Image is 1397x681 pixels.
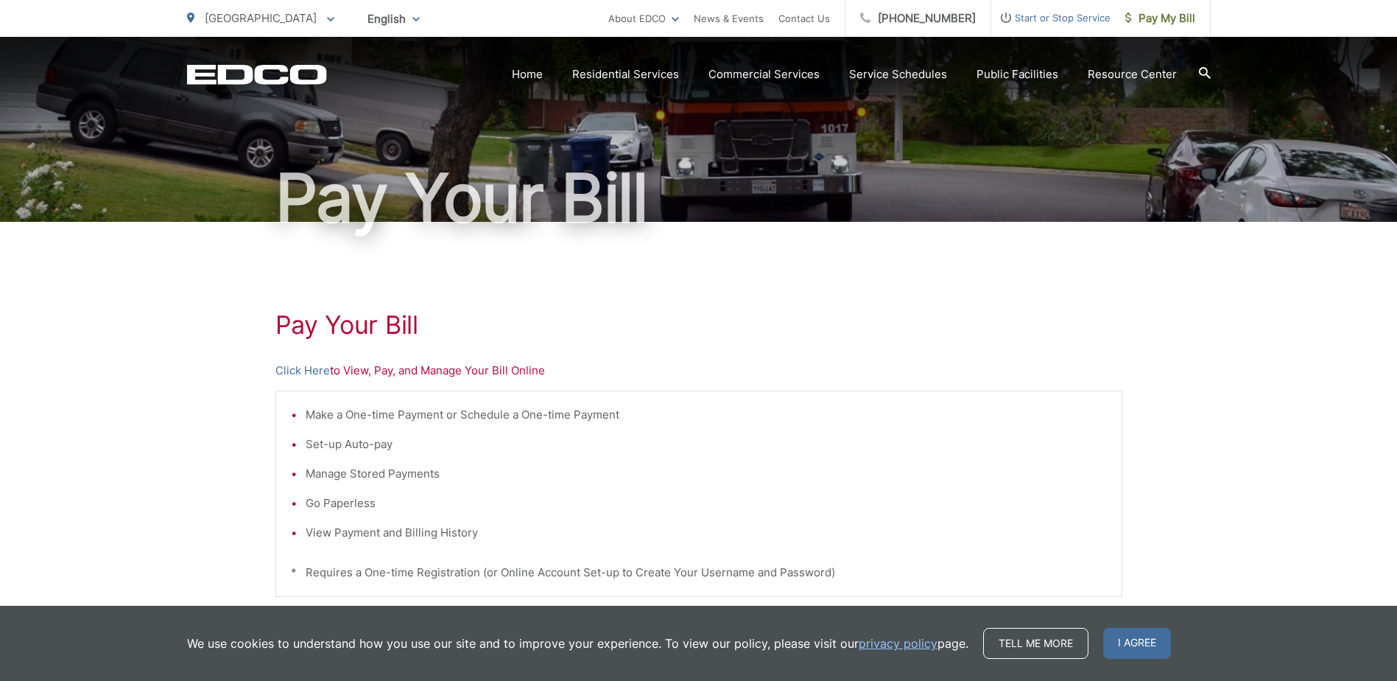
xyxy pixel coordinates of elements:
a: EDCD logo. Return to the homepage. [187,64,327,85]
a: Public Facilities [977,66,1058,83]
a: Service Schedules [849,66,947,83]
a: News & Events [694,10,764,27]
a: About EDCO [608,10,679,27]
a: Tell me more [983,628,1088,659]
li: Set-up Auto-pay [306,436,1107,453]
h1: Pay Your Bill [187,161,1211,235]
span: Pay My Bill [1125,10,1195,27]
li: Go Paperless [306,495,1107,512]
li: Make a One-time Payment or Schedule a One-time Payment [306,406,1107,424]
span: [GEOGRAPHIC_DATA] [205,11,317,25]
li: View Payment and Billing History [306,524,1107,542]
h1: Pay Your Bill [275,310,1122,340]
span: English [356,6,431,32]
span: I agree [1103,628,1171,659]
a: Residential Services [572,66,679,83]
li: Manage Stored Payments [306,465,1107,483]
p: to View, Pay, and Manage Your Bill Online [275,362,1122,380]
p: We use cookies to understand how you use our site and to improve your experience. To view our pol... [187,635,968,652]
a: Resource Center [1088,66,1177,83]
a: Contact Us [778,10,830,27]
a: privacy policy [859,635,937,652]
a: Home [512,66,543,83]
p: * Requires a One-time Registration (or Online Account Set-up to Create Your Username and Password) [291,564,1107,582]
a: Commercial Services [708,66,820,83]
a: Click Here [275,362,330,380]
